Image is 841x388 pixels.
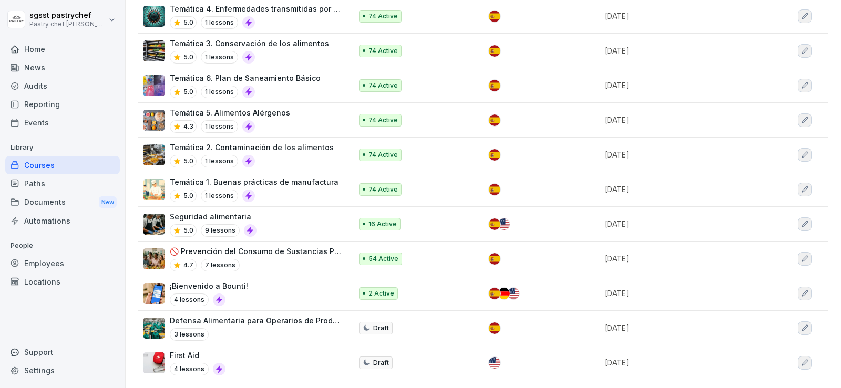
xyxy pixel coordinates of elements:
p: 1 lessons [201,155,238,167]
p: Seguridad alimentaria [170,211,257,222]
p: 4.3 [183,122,193,131]
img: wwf9md3iy1bon5x53p9kcas9.png [143,110,165,131]
p: 16 Active [368,219,397,229]
p: 2 Active [368,289,394,298]
a: Home [5,40,120,58]
a: Locations [5,272,120,291]
p: [DATE] [604,45,758,56]
p: Draft [373,358,389,368]
p: [DATE] [604,218,758,229]
p: Temática 5. Alimentos Alérgenos [170,107,290,118]
p: 54 Active [368,254,398,264]
img: azkf4rt9fjv8ktem2r20o1ft.png [143,214,165,235]
div: Documents [5,193,120,212]
p: [DATE] [604,357,758,368]
img: es.svg [489,322,500,334]
p: [DATE] [604,114,758,125]
img: es.svg [489,80,500,91]
img: es.svg [489,184,500,195]
p: [DATE] [604,80,758,91]
a: News [5,58,120,77]
p: 74 Active [368,116,398,125]
img: ovcsqbf2ewum2utvc3o527vw.png [143,352,165,373]
p: 74 Active [368,12,398,21]
p: 74 Active [368,81,398,90]
img: ob1temx17qa248jtpkauy3pv.png [143,40,165,61]
p: Defensa Alimentaria para Operarios de Producción [170,315,341,326]
p: 1 lessons [201,120,238,133]
img: us.svg [489,357,500,369]
p: 5.0 [183,226,193,235]
img: mhb727d105t9k4tb0y7eu9rv.png [143,75,165,96]
p: [DATE] [604,149,758,160]
img: pxcvb792018hloygqbdrm694.png [143,248,165,269]
img: es.svg [489,149,500,161]
p: [DATE] [604,184,758,195]
p: 74 Active [368,46,398,56]
p: Temática 6. Plan de Saneamiento Básico [170,72,321,83]
div: New [99,196,117,208]
p: Pastry chef [PERSON_NAME] y Cocina gourmet [29,20,106,28]
img: es.svg [489,253,500,265]
img: us.svg [508,288,519,299]
img: us.svg [498,218,510,230]
p: [DATE] [604,322,758,333]
img: de.svg [498,288,510,299]
p: Temática 2. Contaminación de los alimentos [170,142,334,153]
p: 1 lessons [201,51,238,64]
img: es.svg [489,114,500,126]
img: frq77ysdix3y9as6qvhv4ihg.png [143,6,165,27]
a: Automations [5,212,120,230]
img: i8e2zdbyia6rsyzoc8cryr0k.png [143,179,165,200]
p: [DATE] [604,288,758,299]
p: [DATE] [604,253,758,264]
p: 4 lessons [170,363,209,375]
p: 5.0 [183,87,193,97]
div: Paths [5,174,120,193]
img: yotfz9ra0nl3kiylsbpjesd2.png [143,318,165,339]
a: Reporting [5,95,120,113]
img: es.svg [489,218,500,230]
p: 3 lessons [170,328,209,341]
a: Events [5,113,120,132]
p: 1 lessons [201,86,238,98]
p: Library [5,139,120,156]
img: es.svg [489,45,500,57]
a: Courses [5,156,120,174]
p: sgsst pastrychef [29,11,106,20]
img: ir5hv6zvm3rp7veysq4ywyma.png [143,144,165,165]
p: People [5,237,120,254]
p: 5.0 [183,156,193,166]
p: 4.7 [183,260,193,270]
p: 1 lessons [201,16,238,29]
a: Employees [5,254,120,272]
p: 9 lessons [201,224,240,237]
p: First Aid [170,350,225,361]
p: 74 Active [368,185,398,194]
a: Settings [5,361,120,380]
p: Draft [373,323,389,333]
p: Temática 3. Conservación de los alimentos [170,38,329,49]
p: [DATE] [604,11,758,22]
p: 1 lessons [201,190,238,202]
img: es.svg [489,288,500,299]
a: Audits [5,77,120,95]
img: es.svg [489,11,500,22]
div: Support [5,343,120,361]
p: 7 lessons [201,259,240,271]
a: DocumentsNew [5,193,120,212]
p: Temática 1. Buenas prácticas de manufactura [170,176,339,187]
p: 74 Active [368,150,398,160]
p: Temática 4. Enfermedades transmitidas por alimentos ETA'S [170,3,341,14]
p: 5.0 [183,18,193,27]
